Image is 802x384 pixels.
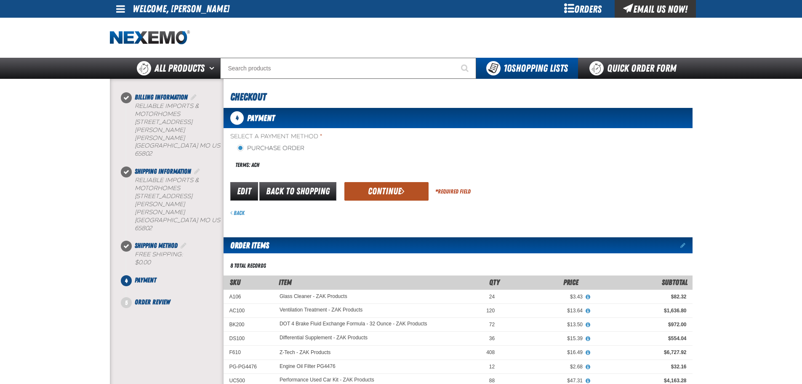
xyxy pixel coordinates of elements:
[486,308,495,314] span: 120
[489,336,495,341] span: 36
[583,321,594,329] button: View All Prices for DOT 4 Brake Fluid Exchange Formula - 32 Ounce - ZAK Products
[126,275,224,297] li: Payment. Step 4 of 5. Not Completed
[224,290,274,303] td: A106
[189,93,198,101] a: Edit Billing Information
[506,363,583,370] div: $2.68
[489,294,495,300] span: 24
[435,188,471,196] div: Required Field
[224,360,274,373] td: PG-PG4476
[193,167,201,175] a: Edit Shipping Information
[110,30,190,45] a: Home
[224,332,274,346] td: DS100
[486,349,495,355] span: 408
[280,335,368,341] a: Differential Supplement - ZAK Products
[230,182,258,201] a: Edit
[206,58,220,79] button: Open All Products pages
[220,58,476,79] input: Search
[455,58,476,79] button: Start Searching
[224,303,274,317] td: AC100
[200,217,210,224] span: MO
[506,321,583,328] div: $13.50
[230,156,458,174] div: Terms: ACH
[594,349,687,356] div: $6,727.92
[563,278,578,287] span: Price
[578,58,692,79] a: Quick Order Form
[489,278,500,287] span: Qty
[680,242,693,248] a: Edit items
[135,150,152,157] bdo: 65802
[594,335,687,342] div: $554.04
[135,276,156,284] span: Payment
[280,293,347,299] a: Glass Cleaner - ZAK Products
[230,209,245,216] a: Back
[135,193,192,216] span: [STREET_ADDRESS][PERSON_NAME][PERSON_NAME]
[200,142,210,149] span: MO
[506,335,583,342] div: $15.39
[594,307,687,314] div: $1,636.80
[230,278,240,287] a: SKU
[179,242,188,250] a: Edit Shipping Method
[504,62,568,74] span: Shopping Lists
[489,322,495,328] span: 72
[583,349,594,357] button: View All Prices for Z-Tech - ZAK Products
[506,377,583,384] div: $47.31
[126,297,224,307] li: Order Review. Step 5 of 5. Not Completed
[135,177,199,192] span: RELIABLE IMPORTS & MOTORHOMES
[506,349,583,356] div: $16.49
[237,145,244,151] input: Purchase Order
[230,133,458,141] span: Select a Payment Method
[212,142,220,149] span: US
[135,118,192,142] span: [STREET_ADDRESS][PERSON_NAME][PERSON_NAME]
[259,182,336,201] a: Back to Shopping
[506,293,583,300] div: $3.43
[506,307,583,314] div: $13.64
[280,321,427,327] a: DOT 4 Brake Fluid Exchange Formula - 32 Ounce - ZAK Products
[135,251,224,267] div: Free Shipping:
[230,111,244,125] span: 4
[126,92,224,166] li: Billing Information. Step 1 of 5. Completed
[230,262,266,270] div: 8 total records
[224,318,274,332] td: BK200
[237,145,304,153] label: Purchase Order
[135,142,198,149] span: [GEOGRAPHIC_DATA]
[344,182,429,201] button: Continue
[279,278,292,287] span: Item
[594,377,687,384] div: $4,163.28
[121,275,132,286] span: 4
[594,293,687,300] div: $82.32
[121,297,132,308] span: 5
[489,364,495,370] span: 12
[594,321,687,328] div: $972.00
[476,58,578,79] button: You have 10 Shopping Lists. Open to view details
[489,378,495,384] span: 88
[280,363,336,369] a: Engine Oil Filter PG4476
[126,241,224,275] li: Shipping Method. Step 3 of 5. Completed
[280,377,374,383] a: Performance Used Car Kit - ZAK Products
[662,278,687,287] span: Subtotal
[126,166,224,241] li: Shipping Information. Step 2 of 5. Completed
[135,102,199,118] span: RELIABLE IMPORTS & MOTORHOMES
[110,30,190,45] img: Nexemo logo
[583,363,594,371] button: View All Prices for Engine Oil Filter PG4476
[135,225,152,232] bdo: 65802
[135,217,198,224] span: [GEOGRAPHIC_DATA]
[583,335,594,343] button: View All Prices for Differential Supplement - ZAK Products
[135,242,178,250] span: Shipping Method
[280,307,362,313] a: Ventilation Treatment - ZAK Products
[583,293,594,301] button: View All Prices for Glass Cleaner - ZAK Products
[504,62,512,74] strong: 10
[120,92,224,307] nav: Checkout steps. Current step is Payment. Step 4 of 5
[135,259,151,266] strong: $0.00
[135,93,188,101] span: Billing Information
[224,346,274,360] td: F610
[155,61,205,76] span: All Products
[583,307,594,315] button: View All Prices for Ventilation Treatment - ZAK Products
[247,113,275,123] span: Payment
[212,217,220,224] span: US
[594,363,687,370] div: $32.16
[230,91,266,103] span: Checkout
[135,298,170,306] span: Order Review
[135,167,191,175] span: Shipping Information
[224,237,269,253] h2: Order Items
